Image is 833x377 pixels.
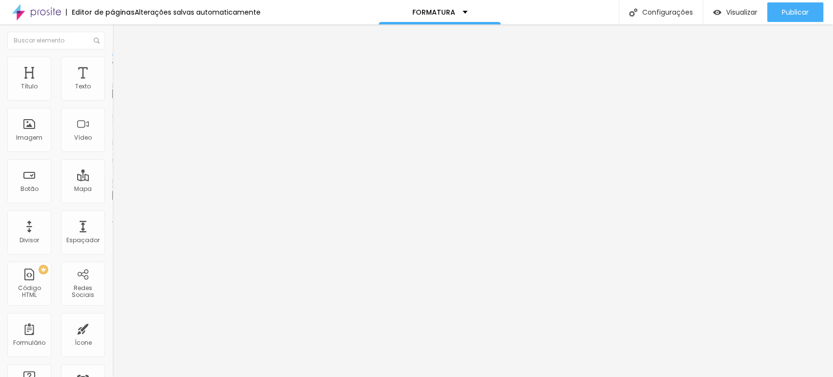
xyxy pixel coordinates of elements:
[75,83,91,90] div: Texto
[412,9,455,16] p: FORMATURA
[20,237,39,244] div: Divisor
[66,9,135,16] div: Editor de páginas
[63,285,102,299] div: Redes Sociais
[703,2,767,22] button: Visualizar
[135,9,261,16] div: Alterações salvas automaticamente
[20,186,39,192] div: Botão
[94,38,100,43] img: Icone
[66,237,100,244] div: Espaçador
[75,339,92,346] div: Ícone
[782,8,809,16] span: Publicar
[112,24,833,377] iframe: Editor
[726,8,757,16] span: Visualizar
[13,339,45,346] div: Formulário
[74,186,92,192] div: Mapa
[767,2,823,22] button: Publicar
[7,32,105,49] input: Buscar elemento
[10,285,48,299] div: Código HTML
[16,134,42,141] div: Imagem
[629,8,637,17] img: Icone
[21,83,38,90] div: Título
[74,134,92,141] div: Vídeo
[713,8,721,17] img: view-1.svg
